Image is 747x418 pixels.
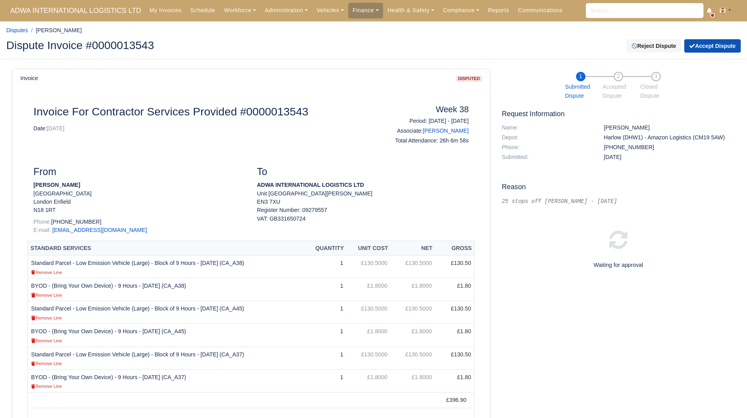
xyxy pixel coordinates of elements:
[640,82,672,100] span: Closed Dispute
[435,255,474,278] td: £130.50
[33,218,245,226] p: [PHONE_NUMBER]
[502,110,735,118] h5: Request Information
[684,39,741,53] button: Accept Dispute
[346,241,391,256] th: Unit Cost
[28,255,304,278] td: Standard Parcel - Low Emission Vehicle (Large) - Block of 9 Hours - [DATE] (CA_A38)
[502,197,735,205] div: 25 stops off [PERSON_NAME] - [DATE]
[576,72,585,81] span: 1
[598,124,741,131] dd: [PERSON_NAME]
[31,292,62,298] a: Remove Line
[33,166,245,178] h3: From
[391,301,435,324] td: £130.5000
[6,40,368,51] h2: Dispute Invoice #0000013543
[33,198,245,206] p: London Enfield
[304,255,347,278] td: 1
[53,227,147,233] a: [EMAIL_ADDRESS][DOMAIN_NAME]
[6,27,28,33] a: Disputes
[502,261,735,270] p: Waiting for approval
[31,361,62,366] small: Remove Line
[435,241,474,256] th: Gross
[369,137,469,144] h6: Total Attendance: 26h 6m 58s
[304,301,347,324] td: 1
[604,154,622,160] span: 22 hours ago
[565,82,596,100] span: Submitted Dispute
[28,26,82,35] li: [PERSON_NAME]
[33,182,80,188] strong: [PERSON_NAME]
[304,278,347,301] td: 1
[598,134,741,141] dd: Harlow (DHW1) - Amazon Logistics (CM19 5AW)
[496,124,598,131] dt: Name:
[186,3,220,18] a: Schedule
[627,39,681,53] a: Reject Dispute
[28,347,304,369] td: Standard Parcel - Low Emission Vehicle (Large) - Block of 9 Hours - [DATE] (CA_A37)
[391,324,435,347] td: £1.8000
[369,105,469,115] h4: Week 38
[304,241,347,256] th: Quantity
[220,3,260,18] a: Workforce
[346,278,391,301] td: £1.8000
[304,347,347,369] td: 1
[383,3,439,18] a: Health & Safety
[31,383,62,389] a: Remove Line
[586,3,703,18] input: Search...
[435,324,474,347] td: £1.80
[483,3,513,18] a: Reports
[369,118,469,124] h6: Period: [DATE] - [DATE]
[6,3,145,18] a: ADWA INTERNATIONAL LOGISTICS LTD
[514,3,567,18] a: Communications
[28,301,304,324] td: Standard Parcel - Low Emission Vehicle (Large) - Block of 9 Hours - [DATE] (CA_A45)
[257,215,469,223] div: VAT: GB331650724
[598,144,741,151] dd: [PHONE_NUMBER]
[391,369,435,392] td: £1.8000
[346,324,391,347] td: £1.8000
[496,154,598,161] dt: Submitted:
[28,324,304,347] td: BYOD - (Bring Your Own Device) - 9 Hours - [DATE] (CA_A45)
[603,82,634,100] span: Accepted Dispute
[438,3,483,18] a: Compliance
[304,369,347,392] td: 1
[346,347,391,369] td: £130.5000
[33,206,245,214] p: N18 1RT
[614,72,623,81] span: 2
[346,369,391,392] td: £1.8000
[496,144,598,151] dt: Phone:
[456,76,482,82] span: disputed
[31,384,62,389] small: Remove Line
[257,166,469,178] h3: To
[423,128,469,134] a: [PERSON_NAME]
[496,134,598,141] dt: Depot:
[28,278,304,301] td: BYOD - (Bring Your Own Device) - 9 Hours - [DATE] (CA_A38)
[31,270,62,275] small: Remove Line
[28,369,304,392] td: BYOD - (Bring Your Own Device) - 9 Hours - [DATE] (CA_A37)
[31,314,62,321] a: Remove Line
[31,269,62,275] a: Remove Line
[304,324,347,347] td: 1
[257,198,469,206] p: EN3 7XU
[435,301,474,324] td: £130.50
[435,392,474,408] td: £396.90
[33,105,357,118] h2: Invoice For Contractor Services Provided #0000013543
[33,227,51,233] span: E-mail:
[606,327,747,418] iframe: Chat Widget
[435,369,474,392] td: £1.80
[28,241,304,256] th: Standard Services
[391,347,435,369] td: £130.5000
[391,278,435,301] td: £1.8000
[312,3,348,18] a: Vehicles
[251,206,474,223] div: Register Number: 09279557
[257,190,469,198] p: Unit [GEOGRAPHIC_DATA][PERSON_NAME]
[348,3,383,18] a: Finance
[260,3,312,18] a: Administration
[145,3,186,18] a: My Invoices
[651,72,661,81] span: 3
[47,125,64,131] span: [DATE]
[33,124,357,133] p: Date:
[435,278,474,301] td: £1.80
[31,293,62,298] small: Remove Line
[391,241,435,256] th: Net
[31,316,62,320] small: Remove Line
[391,255,435,278] td: £130.5000
[33,190,245,198] p: [GEOGRAPHIC_DATA]
[346,255,391,278] td: £130.5000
